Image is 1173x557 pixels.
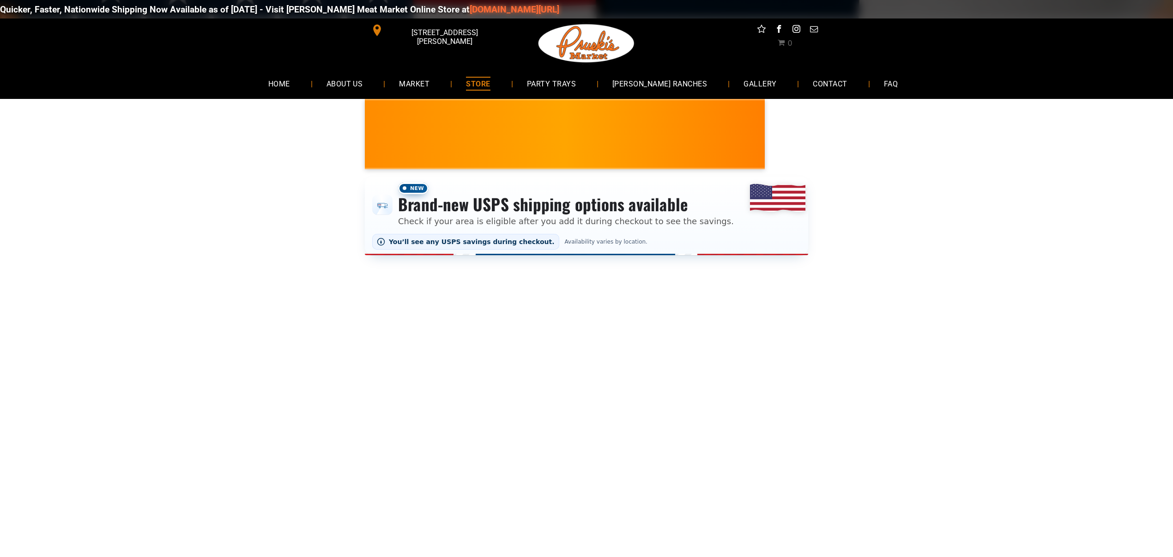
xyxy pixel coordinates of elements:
[599,71,721,96] a: [PERSON_NAME] RANCHES
[799,71,861,96] a: CONTACT
[730,71,790,96] a: GALLERY
[563,239,649,245] span: Availability varies by location.
[389,238,555,245] span: You’ll see any USPS savings during checkout.
[791,23,803,37] a: instagram
[787,39,792,48] span: 0
[398,183,429,194] span: New
[365,177,808,255] div: Shipping options announcement
[385,71,443,96] a: MARKET
[537,18,636,68] img: Pruski-s+Market+HQ+Logo2-1920w.png
[870,71,912,96] a: FAQ
[452,71,504,96] a: STORE
[365,23,506,37] a: [STREET_ADDRESS][PERSON_NAME]
[773,23,785,37] a: facebook
[254,71,304,96] a: HOME
[385,24,504,50] span: [STREET_ADDRESS][PERSON_NAME]
[470,4,559,15] a: [DOMAIN_NAME][URL]
[313,71,377,96] a: ABOUT US
[808,23,820,37] a: email
[398,194,734,214] h3: Brand-new USPS shipping options available
[513,71,590,96] a: PARTY TRAYS
[756,23,768,37] a: Social network
[398,215,734,227] p: Check if your area is eligible after you add it during checkout to see the savings.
